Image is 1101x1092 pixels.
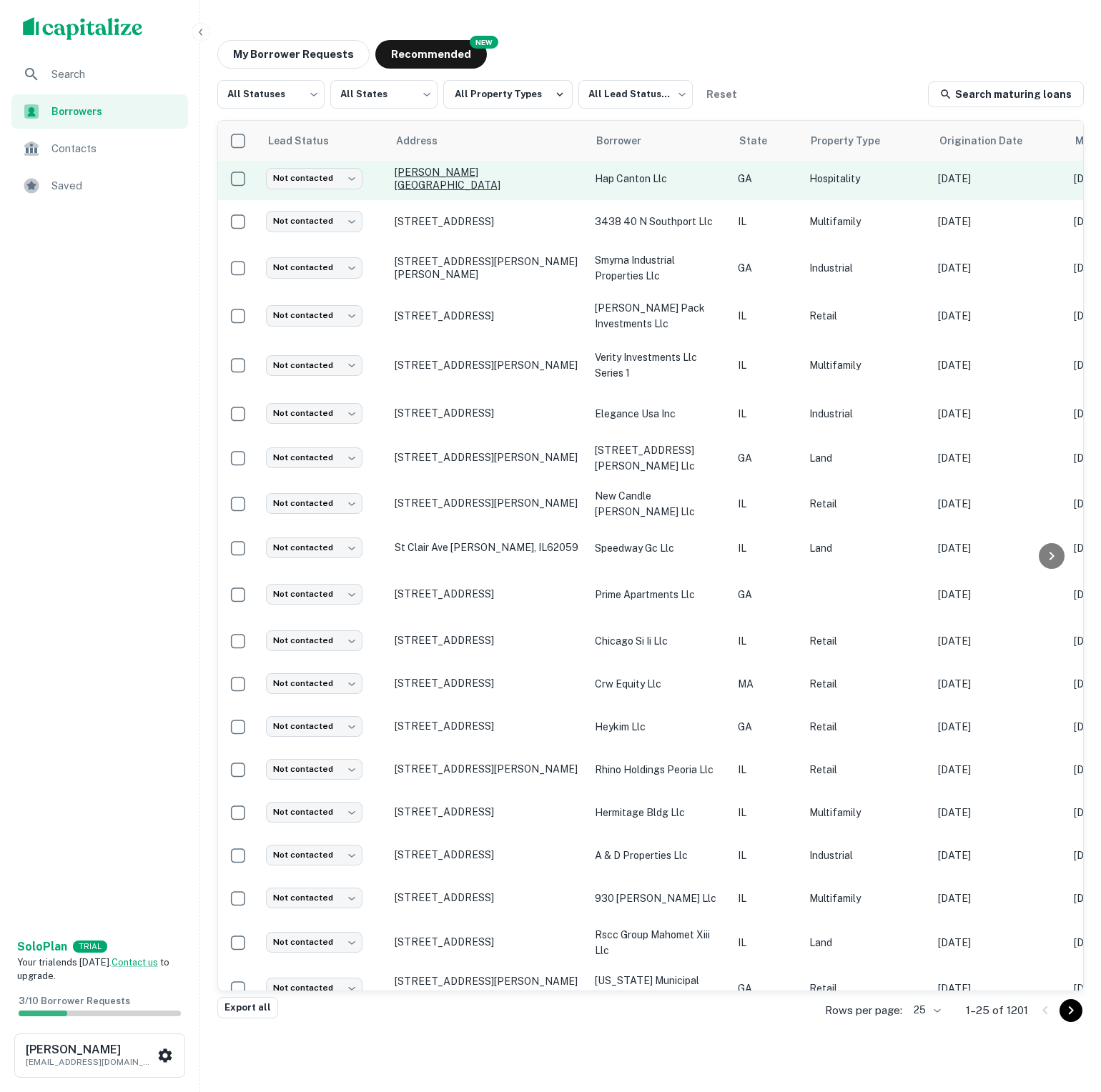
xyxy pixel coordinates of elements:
[595,300,724,332] p: [PERSON_NAME] pack investments llc
[738,406,795,422] p: IL
[595,927,724,958] p: rscc group mahomet xiii llc
[738,260,795,276] p: GA
[395,634,581,647] p: [STREET_ADDRESS]
[17,940,67,953] strong: Solo Plan
[51,140,179,157] span: Contacts
[938,214,1060,229] p: [DATE]
[939,132,1041,149] span: Origination Date
[738,308,795,324] p: IL
[595,349,724,381] p: verity investments llc series 1
[395,935,581,948] p: [STREET_ADDRESS]
[738,890,795,906] p: IL
[11,57,188,91] div: Search
[809,981,924,996] p: Retail
[11,94,188,129] a: Borrowers
[809,676,924,692] p: Retail
[266,630,362,651] div: Not contacted
[731,121,802,161] th: State
[938,496,1060,512] p: [DATE]
[266,673,362,694] div: Not contacted
[931,121,1067,161] th: Origination Date
[17,938,67,955] a: SoloPlan
[595,214,724,229] p: 3438 40 n southport llc
[112,957,158,968] a: Contact us
[387,121,588,161] th: Address
[266,403,362,424] div: Not contacted
[738,762,795,778] p: IL
[11,131,188,166] div: Contacts
[738,633,795,649] p: IL
[938,171,1060,187] p: [DATE]
[595,587,724,602] p: prime apartments llc
[396,132,456,149] span: Address
[938,540,1060,556] p: [DATE]
[266,493,362,514] div: Not contacted
[938,848,1060,863] p: [DATE]
[809,496,924,512] p: Retail
[596,132,660,149] span: Borrower
[595,252,724,284] p: smyrna industrial properties llc
[266,355,362,376] div: Not contacted
[738,935,795,950] p: IL
[938,308,1060,324] p: [DATE]
[809,805,924,820] p: Multifamily
[1030,978,1101,1046] div: Chat Widget
[578,76,693,113] div: All Lead Statuses
[938,890,1060,906] p: [DATE]
[595,805,724,820] p: hermitage bldg llc
[266,537,362,558] div: Not contacted
[26,1044,154,1056] h6: [PERSON_NAME]
[395,763,581,775] p: [STREET_ADDRESS][PERSON_NAME]
[443,80,573,109] button: All Property Types
[809,890,924,906] p: Multifamily
[595,540,724,556] p: speedway gc llc
[51,177,179,194] span: Saved
[938,762,1060,778] p: [DATE]
[266,932,362,953] div: Not contacted
[266,211,362,232] div: Not contacted
[938,406,1060,422] p: [DATE]
[938,450,1060,466] p: [DATE]
[738,587,795,602] p: GA
[938,676,1060,692] p: [DATE]
[595,442,724,474] p: [STREET_ADDRESS][PERSON_NAME] llc
[51,66,179,83] span: Search
[595,633,724,649] p: chicago si ii llc
[938,719,1060,735] p: [DATE]
[809,633,924,649] p: Retail
[26,1056,154,1068] p: [EMAIL_ADDRESS][DOMAIN_NAME]
[395,255,581,281] p: [STREET_ADDRESS][PERSON_NAME][PERSON_NAME]
[395,720,581,733] p: [STREET_ADDRESS]
[809,260,924,276] p: Industrial
[395,587,581,600] p: [STREET_ADDRESS]
[395,848,581,861] p: [STREET_ADDRESS]
[595,719,724,735] p: heykim llc
[19,996,130,1006] span: 3 / 10 Borrower Requests
[266,447,362,468] div: Not contacted
[266,584,362,605] div: Not contacted
[738,981,795,996] p: GA
[330,76,438,113] div: All States
[809,171,924,187] p: Hospitality
[266,759,362,780] div: Not contacted
[809,406,924,422] p: Industrial
[14,1033,185,1078] button: [PERSON_NAME][EMAIL_ADDRESS][DOMAIN_NAME]
[259,121,387,161] th: Lead Status
[395,975,581,1001] p: [STREET_ADDRESS][PERSON_NAME][PERSON_NAME]
[11,169,188,203] a: Saved
[938,357,1060,373] p: [DATE]
[739,132,786,149] span: State
[698,80,744,109] button: Reset
[809,214,924,229] p: Multifamily
[738,496,795,512] p: IL
[266,305,362,326] div: Not contacted
[811,132,899,149] span: Property Type
[266,978,362,998] div: Not contacted
[595,676,724,692] p: crw equity llc
[738,719,795,735] p: GA
[395,215,581,228] p: [STREET_ADDRESS]
[809,308,924,324] p: Retail
[395,309,581,322] p: [STREET_ADDRESS]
